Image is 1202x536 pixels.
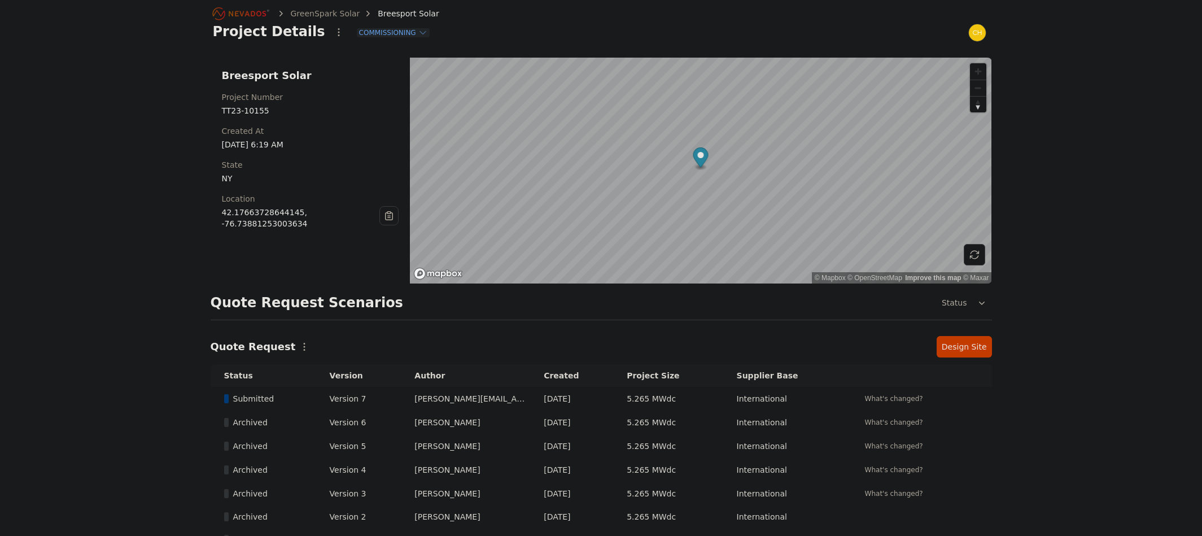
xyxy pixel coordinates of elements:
div: State [222,159,399,171]
td: 5.265 MWdc [613,482,723,506]
td: [PERSON_NAME][EMAIL_ADDRESS][PERSON_NAME][DOMAIN_NAME] [401,387,530,411]
div: Created At [222,125,399,137]
tr: ArchivedVersion 4[PERSON_NAME][DATE]5.265 MWdcInternationalWhat's changed? [211,458,992,482]
button: Commissioning [357,28,430,37]
button: What's changed? [860,393,928,405]
td: International [723,434,846,458]
td: 5.265 MWdc [613,506,723,528]
td: 5.265 MWdc [613,434,723,458]
th: Project Size [613,364,723,387]
div: 42.17663728644145, -76.73881253003634 [222,207,380,229]
td: Version 2 [316,506,401,528]
td: International [723,387,846,411]
td: [DATE] [530,411,613,434]
td: International [723,411,846,434]
th: Author [401,364,530,387]
a: Design Site [937,336,992,358]
div: [DATE] 6:19 AM [222,139,399,150]
tr: ArchivedVersion 3[PERSON_NAME][DATE]5.265 MWdcInternationalWhat's changed? [211,482,992,506]
button: What's changed? [860,487,928,500]
a: Mapbox [815,274,846,282]
nav: Breadcrumb [213,5,439,23]
div: Archived [224,511,311,522]
div: NY [222,173,399,184]
th: Status [211,364,316,387]
button: Zoom out [970,80,986,96]
td: Version 5 [316,434,401,458]
td: [PERSON_NAME] [401,482,530,506]
td: Version 4 [316,458,401,482]
a: Maxar [963,274,989,282]
h2: Breesport Solar [222,69,399,82]
div: Project Number [222,91,399,103]
td: [DATE] [530,506,613,528]
td: 5.265 MWdc [613,458,723,482]
div: TT23-10155 [222,105,399,116]
button: What's changed? [860,464,928,476]
div: Breesport Solar [362,8,439,19]
td: International [723,458,846,482]
canvas: Map [410,58,991,284]
tr: ArchivedVersion 2[PERSON_NAME][DATE]5.265 MWdcInternational [211,506,992,528]
div: Archived [224,441,311,452]
td: [PERSON_NAME] [401,458,530,482]
a: Improve this map [905,274,961,282]
th: Supplier Base [723,364,846,387]
div: Archived [224,488,311,499]
td: [DATE] [530,387,613,411]
button: Zoom in [970,63,986,80]
div: Archived [224,464,311,476]
td: [DATE] [530,458,613,482]
th: Created [530,364,613,387]
td: International [723,506,846,528]
td: [DATE] [530,434,613,458]
h2: Quote Request Scenarios [211,294,403,312]
td: 5.265 MWdc [613,387,723,411]
tr: ArchivedVersion 5[PERSON_NAME][DATE]5.265 MWdcInternationalWhat's changed? [211,434,992,458]
td: 5.265 MWdc [613,411,723,434]
h1: Project Details [213,23,325,41]
td: Version 3 [316,482,401,506]
a: OpenStreetMap [847,274,902,282]
div: Submitted [224,393,311,404]
td: [PERSON_NAME] [401,411,530,434]
div: Archived [224,417,311,428]
button: Reset bearing to north [970,96,986,112]
span: Status [937,297,967,308]
div: Map marker [693,147,709,171]
button: What's changed? [860,416,928,429]
button: Status [933,293,992,313]
tr: ArchivedVersion 6[PERSON_NAME][DATE]5.265 MWdcInternationalWhat's changed? [211,411,992,434]
span: Reset bearing to north [970,97,986,112]
img: chris.young@nevados.solar [968,24,986,42]
tr: SubmittedVersion 7[PERSON_NAME][EMAIL_ADDRESS][PERSON_NAME][DOMAIN_NAME][DATE]5.265 MWdcInternati... [211,387,992,411]
th: Version [316,364,401,387]
td: Version 6 [316,411,401,434]
a: GreenSpark Solar [291,8,360,19]
h2: Quote Request [211,339,296,355]
td: [PERSON_NAME] [401,506,530,528]
td: [PERSON_NAME] [401,434,530,458]
td: [DATE] [530,482,613,506]
div: Location [222,193,380,204]
td: International [723,482,846,506]
button: What's changed? [860,440,928,452]
a: Mapbox homepage [413,267,463,280]
td: Version 7 [316,387,401,411]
